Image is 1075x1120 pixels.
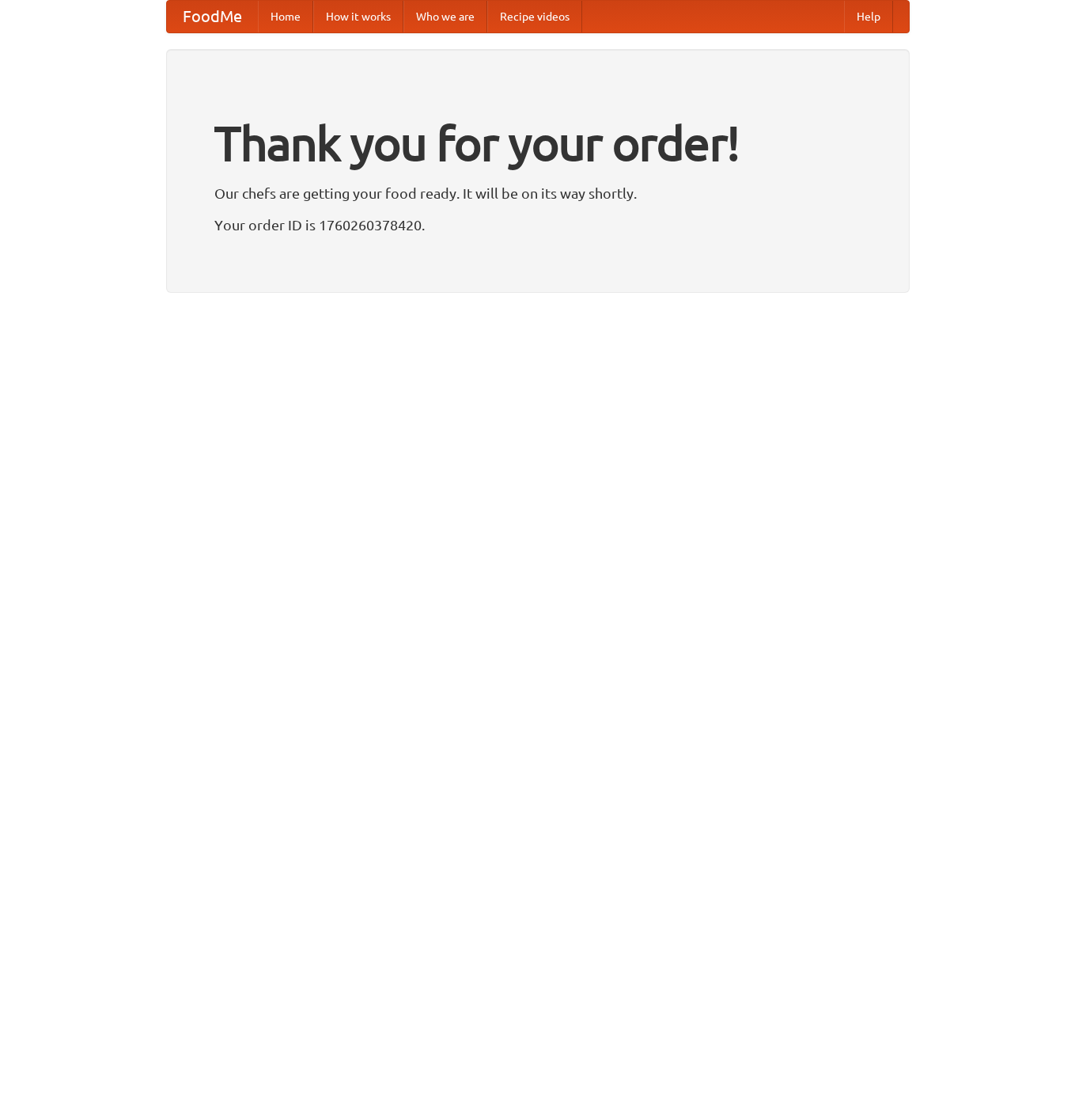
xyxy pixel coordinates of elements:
a: Who we are [403,1,487,32]
a: Home [258,1,313,32]
p: Your order ID is 1760260378420. [214,213,861,237]
a: Help [844,1,893,32]
a: Recipe videos [487,1,582,32]
p: Our chefs are getting your food ready. It will be on its way shortly. [214,181,861,205]
a: How it works [313,1,403,32]
h1: Thank you for your order! [214,105,861,181]
a: FoodMe [167,1,258,32]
